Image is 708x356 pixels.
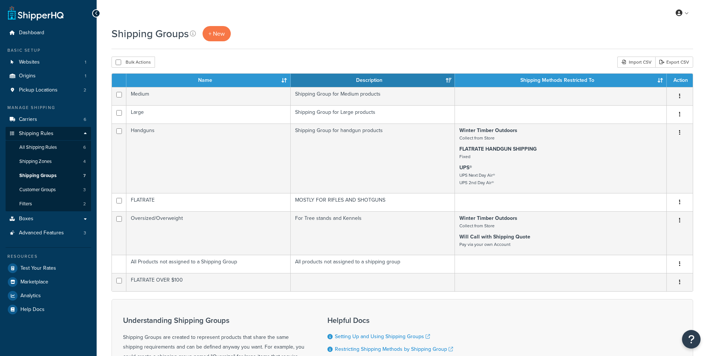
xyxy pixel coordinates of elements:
[126,273,291,291] td: FLATRATE OVER $100
[6,289,91,302] a: Analytics
[459,172,495,186] small: UPS Next Day Air® UPS 2nd Day Air®
[19,230,64,236] span: Advanced Features
[20,279,48,285] span: Marketplace
[459,126,517,134] strong: Winter Timber Outdoors
[19,216,33,222] span: Boxes
[19,158,52,165] span: Shipping Zones
[617,57,655,68] div: Import CSV
[6,113,91,126] a: Carriers 6
[6,169,91,183] a: Shipping Groups 7
[459,135,495,141] small: Collect from Store
[126,255,291,273] td: All Products not assigned to a Shipping Group
[19,187,56,193] span: Customer Groups
[111,57,155,68] button: Bulk Actions
[459,164,472,171] strong: UPS®
[83,158,86,165] span: 4
[208,29,225,38] span: + New
[6,83,91,97] a: Pickup Locations 2
[6,127,91,212] li: Shipping Rules
[6,83,91,97] li: Pickup Locations
[6,183,91,197] li: Customer Groups
[335,345,453,353] a: Restricting Shipping Methods by Shipping Group
[459,222,495,229] small: Collect from Store
[459,145,537,153] strong: FLATRATE HANDGUN SHIPPING
[6,226,91,240] a: Advanced Features 3
[6,183,91,197] a: Customer Groups 3
[455,74,667,87] th: Shipping Methods Restricted To: activate to sort column ascending
[84,116,86,123] span: 6
[6,197,91,211] a: Filters 2
[84,230,86,236] span: 3
[123,316,309,324] h3: Understanding Shipping Groups
[6,197,91,211] li: Filters
[291,87,455,105] td: Shipping Group for Medium products
[20,293,41,299] span: Analytics
[19,173,56,179] span: Shipping Groups
[6,226,91,240] li: Advanced Features
[126,74,291,87] th: Name: activate to sort column ascending
[6,26,91,40] a: Dashboard
[459,233,530,241] strong: Will Call with Shipping Quote
[126,124,291,193] td: Handguns
[83,201,86,207] span: 2
[6,155,91,169] li: Shipping Zones
[655,57,693,68] a: Export CSV
[6,55,91,69] a: Websites 1
[682,330,701,349] button: Open Resource Center
[19,73,36,79] span: Origins
[291,105,455,124] td: Shipping Group for Large products
[85,73,86,79] span: 1
[6,55,91,69] li: Websites
[6,141,91,154] a: All Shipping Rules 6
[291,193,455,211] td: MOSTLY FOR RIFLES AND SHOTGUNS
[6,275,91,289] li: Marketplace
[83,187,86,193] span: 3
[459,153,471,160] small: Fixed
[6,303,91,316] a: Help Docs
[6,253,91,260] div: Resources
[459,214,517,222] strong: Winter Timber Outdoors
[459,241,510,248] small: Pay via your own Account
[19,116,37,123] span: Carriers
[19,131,54,137] span: Shipping Rules
[8,6,64,20] a: ShipperHQ Home
[6,169,91,183] li: Shipping Groups
[20,265,56,272] span: Test Your Rates
[19,59,40,65] span: Websites
[126,193,291,211] td: FLATRATE
[291,124,455,193] td: Shipping Group for handgun products
[6,113,91,126] li: Carriers
[6,141,91,154] li: All Shipping Rules
[6,69,91,83] a: Origins 1
[6,127,91,141] a: Shipping Rules
[203,26,231,41] a: + New
[126,105,291,124] td: Large
[84,87,86,93] span: 2
[6,47,91,54] div: Basic Setup
[291,211,455,255] td: For Tree stands and Kennels
[83,144,86,151] span: 6
[6,262,91,275] a: Test Your Rates
[291,74,455,87] th: Description: activate to sort column ascending
[19,87,58,93] span: Pickup Locations
[19,201,32,207] span: Filters
[6,105,91,111] div: Manage Shipping
[20,307,45,313] span: Help Docs
[327,316,471,324] h3: Helpful Docs
[6,69,91,83] li: Origins
[85,59,86,65] span: 1
[111,26,189,41] h1: Shipping Groups
[83,173,86,179] span: 7
[667,74,693,87] th: Action
[19,30,44,36] span: Dashboard
[291,255,455,273] td: All products not assigned to a shipping group
[126,87,291,105] td: Medium
[335,333,430,340] a: Setting Up and Using Shipping Groups
[19,144,57,151] span: All Shipping Rules
[6,212,91,226] a: Boxes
